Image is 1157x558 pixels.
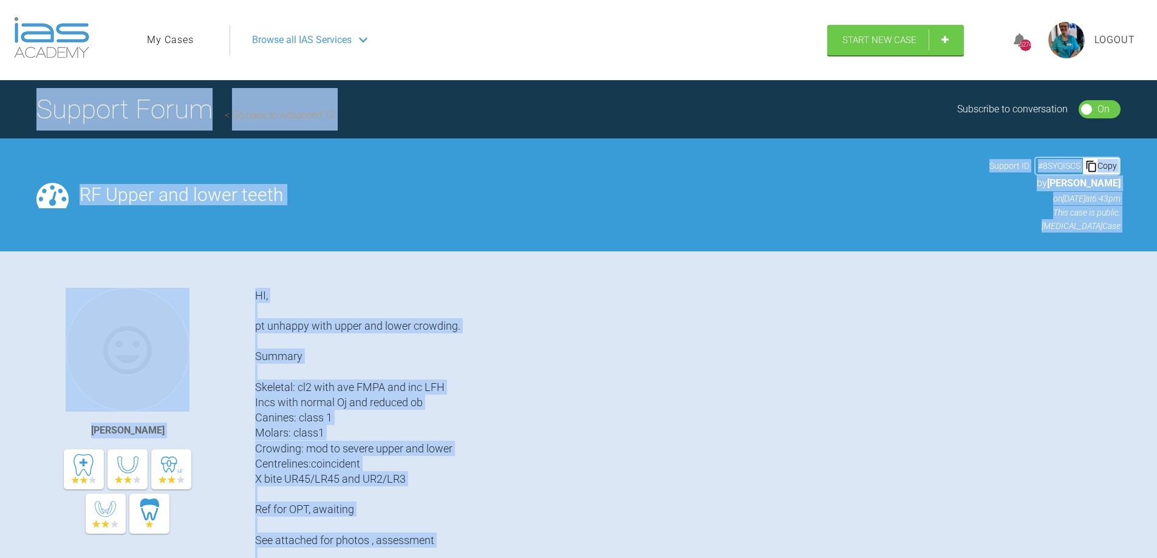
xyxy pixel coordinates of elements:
span: Support ID [989,159,1029,172]
span: Start New Case [842,35,916,46]
p: by [989,175,1121,191]
a: Go back to Advanced 12 [225,109,335,121]
img: logo-light.3e3ef733.png [14,17,89,58]
div: [PERSON_NAME] [91,423,165,438]
div: On [1097,101,1110,117]
img: profile.png [1048,22,1085,58]
a: Start New Case [827,25,964,55]
p: on [DATE] at 6:43pm [989,192,1121,205]
a: My Cases [147,32,194,48]
div: 5274 [1020,39,1031,51]
div: # 8SYQISCS [1036,159,1083,172]
div: Subscribe to conversation [957,101,1068,117]
h1: Support Forum [36,88,335,131]
div: Copy [1083,158,1119,174]
span: [PERSON_NAME] [1047,177,1121,189]
h2: RF Upper and lower teeth [80,186,978,204]
a: Logout [1094,32,1135,48]
img: Neil Fearns [66,288,189,412]
p: This case is public. [989,206,1121,219]
span: Browse all IAS Services [252,32,352,48]
p: [MEDICAL_DATA] Case [989,219,1121,233]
